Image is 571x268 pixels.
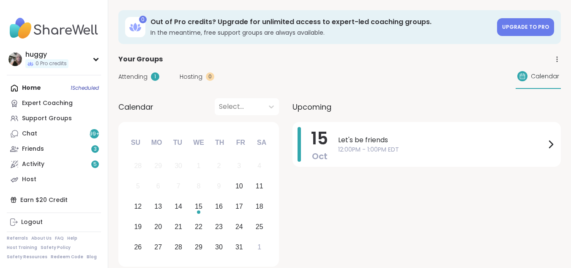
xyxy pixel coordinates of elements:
a: Expert Coaching [7,96,101,111]
div: Friends [22,145,44,153]
div: 22 [195,221,202,232]
div: Sa [252,133,271,152]
a: Host Training [7,245,37,251]
span: Hosting [180,72,202,81]
a: Safety Resources [7,254,47,260]
div: 15 [195,201,202,212]
div: Tu [168,133,187,152]
div: Choose Sunday, October 19th, 2025 [129,218,147,236]
span: Oct [312,150,328,162]
div: huggy [25,50,68,59]
div: 25 [256,221,263,232]
div: 18 [256,201,263,212]
div: Logout [21,218,43,227]
div: Earn $20 Credit [7,192,101,207]
a: Referrals [7,235,28,241]
div: Not available Sunday, September 28th, 2025 [129,157,147,175]
div: 27 [154,241,162,253]
div: 4 [257,160,261,171]
div: Choose Saturday, October 18th, 2025 [250,198,268,216]
div: Fr [231,133,250,152]
div: Chat [22,130,37,138]
div: 12 [134,201,142,212]
div: 6 [156,180,160,192]
div: 3 [237,160,241,171]
div: 8 [197,180,201,192]
div: 29 [195,241,202,253]
div: 24 [235,221,243,232]
div: 29 [154,160,162,171]
span: Calendar [531,72,559,81]
div: Choose Friday, October 24th, 2025 [230,218,248,236]
div: Choose Friday, October 17th, 2025 [230,198,248,216]
div: Choose Wednesday, October 22nd, 2025 [190,218,208,236]
div: Activity [22,160,44,169]
div: Expert Coaching [22,99,73,108]
a: Redeem Code [51,254,83,260]
div: 1 [197,160,201,171]
a: Friends3 [7,141,101,157]
div: 21 [175,221,182,232]
div: We [189,133,208,152]
div: 9 [217,180,221,192]
div: 2 [217,160,221,171]
div: Su [126,133,145,152]
div: 23 [215,221,223,232]
div: Choose Saturday, October 11th, 2025 [250,177,268,196]
div: 30 [175,160,182,171]
div: 13 [154,201,162,212]
div: Choose Friday, October 31st, 2025 [230,238,248,256]
span: Upgrade to Pro [502,23,549,30]
div: 28 [175,241,182,253]
div: month 2025-10 [128,156,269,257]
h3: In the meantime, free support groups are always available. [150,28,492,37]
div: 28 [134,160,142,171]
div: 0 [139,16,147,23]
div: Not available Tuesday, September 30th, 2025 [169,157,188,175]
div: Choose Saturday, October 25th, 2025 [250,218,268,236]
div: Choose Thursday, October 30th, 2025 [210,238,228,256]
div: 1 [151,72,159,81]
a: Support Groups [7,111,101,126]
div: 20 [154,221,162,232]
div: Choose Tuesday, October 21st, 2025 [169,218,188,236]
div: 17 [235,201,243,212]
div: Not available Monday, September 29th, 2025 [149,157,167,175]
div: 31 [235,241,243,253]
div: Support Groups [22,114,72,123]
div: Not available Tuesday, October 7th, 2025 [169,177,188,196]
span: Attending [118,72,148,81]
a: Blog [87,254,97,260]
div: Choose Friday, October 10th, 2025 [230,177,248,196]
div: 30 [215,241,223,253]
div: Not available Saturday, October 4th, 2025 [250,157,268,175]
a: Logout [7,215,101,230]
a: About Us [31,235,52,241]
div: Choose Thursday, October 16th, 2025 [210,198,228,216]
a: Safety Policy [41,245,71,251]
div: Choose Tuesday, October 14th, 2025 [169,198,188,216]
div: Not available Friday, October 3rd, 2025 [230,157,248,175]
span: Calendar [118,101,153,113]
div: Not available Thursday, October 2nd, 2025 [210,157,228,175]
div: Choose Sunday, October 26th, 2025 [129,238,147,256]
div: 14 [175,201,182,212]
div: Choose Thursday, October 23rd, 2025 [210,218,228,236]
a: Host [7,172,101,187]
div: 26 [134,241,142,253]
div: Choose Wednesday, October 15th, 2025 [190,198,208,216]
div: 10 [235,180,243,192]
div: Mo [147,133,166,152]
div: Choose Monday, October 13th, 2025 [149,198,167,216]
div: Choose Monday, October 27th, 2025 [149,238,167,256]
span: 99 + [89,130,100,138]
div: 0 [206,72,214,81]
img: ShareWell Nav Logo [7,14,101,43]
a: Upgrade to Pro [497,18,554,36]
div: 7 [177,180,180,192]
div: Not available Thursday, October 9th, 2025 [210,177,228,196]
div: Not available Monday, October 6th, 2025 [149,177,167,196]
div: Not available Sunday, October 5th, 2025 [129,177,147,196]
a: Help [67,235,77,241]
span: 0 Pro credits [36,60,67,67]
